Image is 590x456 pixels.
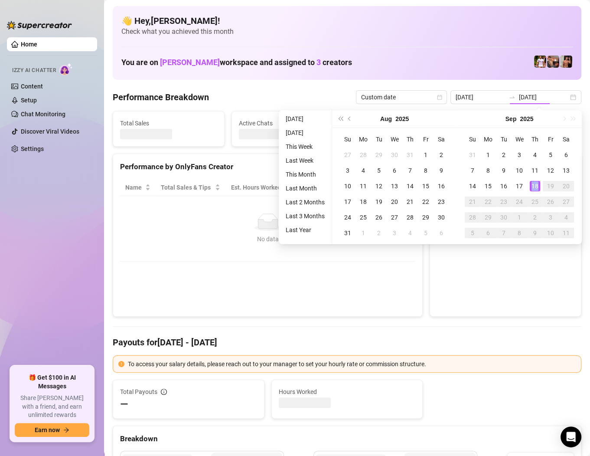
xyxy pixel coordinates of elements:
[534,56,546,68] img: Hector
[120,118,217,128] span: Total Sales
[509,94,515,101] span: to
[161,183,214,192] span: Total Sales & Tips
[7,21,72,30] img: logo-BBDzfeDw.svg
[15,394,89,420] span: Share [PERSON_NAME] with a friend, and earn unlimited rewards
[128,359,576,369] div: To access your salary details, please reach out to your manager to set your hourly rate or commis...
[561,426,581,447] div: Open Intercom Messenger
[15,374,89,390] span: 🎁 Get $100 in AI Messages
[35,426,60,433] span: Earn now
[361,91,442,104] span: Custom date
[301,183,337,192] span: Sales / Hour
[316,58,321,67] span: 3
[120,179,156,196] th: Name
[21,145,44,152] a: Settings
[120,433,574,445] div: Breakdown
[113,336,581,348] h4: Payouts for [DATE] - [DATE]
[21,41,37,48] a: Home
[21,83,43,90] a: Content
[120,161,415,173] div: Performance by OnlyFans Creator
[456,92,505,102] input: Start date
[437,95,442,100] span: calendar
[125,183,143,192] span: Name
[63,427,69,433] span: arrow-right
[358,118,455,128] span: Messages Sent
[21,128,79,135] a: Discover Viral Videos
[129,234,407,244] div: No data
[279,387,416,397] span: Hours Worked
[160,58,220,67] span: [PERSON_NAME]
[239,118,336,128] span: Active Chats
[120,397,128,411] span: —
[350,179,416,196] th: Chat Conversion
[21,111,65,118] a: Chat Monitoring
[15,423,89,437] button: Earn nowarrow-right
[231,183,284,192] div: Est. Hours Worked
[118,361,124,367] span: exclamation-circle
[121,58,352,67] h1: You are on workspace and assigned to creators
[113,91,209,103] h4: Performance Breakdown
[437,161,574,173] div: Sales by OnlyFans Creator
[161,389,167,395] span: info-circle
[519,92,568,102] input: End date
[21,97,37,104] a: Setup
[59,63,73,75] img: AI Chatter
[121,27,573,36] span: Check what you achieved this month
[355,183,404,192] span: Chat Conversion
[547,56,559,68] img: Osvaldo
[509,94,515,101] span: swap-right
[560,56,572,68] img: Zach
[121,15,573,27] h4: 👋 Hey, [PERSON_NAME] !
[12,66,56,75] span: Izzy AI Chatter
[296,179,349,196] th: Sales / Hour
[120,387,157,397] span: Total Payouts
[156,179,226,196] th: Total Sales & Tips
